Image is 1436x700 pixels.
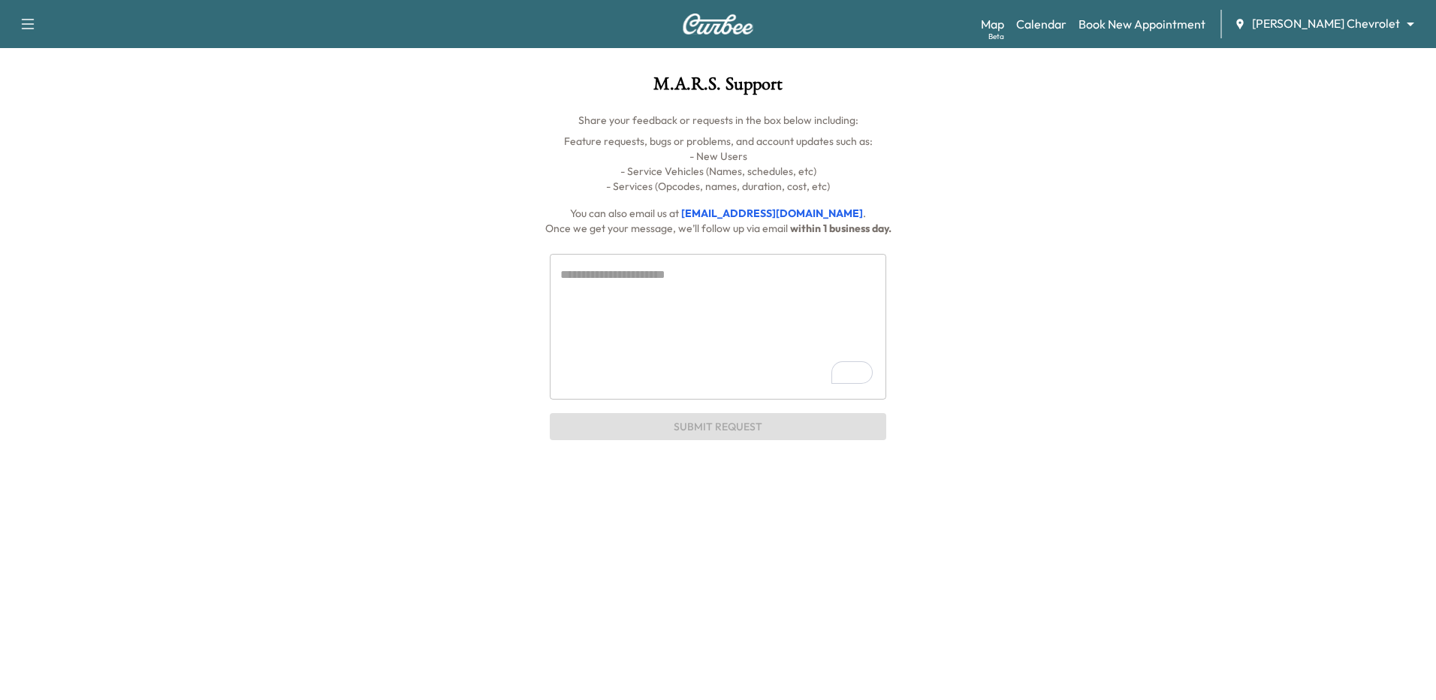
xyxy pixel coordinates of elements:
[988,31,1004,42] div: Beta
[560,266,876,387] textarea: To enrich screen reader interactions, please activate Accessibility in Grammarly extension settings
[153,221,1283,236] p: Once we get your message, we’ll follow up via email
[153,149,1283,164] p: - New Users
[153,113,1283,128] p: Share your feedback or requests in the box below including:
[1079,15,1205,33] a: Book New Appointment
[153,164,1283,179] p: - Service Vehicles (Names, schedules, etc)
[681,207,863,220] a: [EMAIL_ADDRESS][DOMAIN_NAME]
[1016,15,1066,33] a: Calendar
[790,222,891,235] span: within 1 business day.
[682,14,754,35] img: Curbee Logo
[153,206,1283,221] p: You can also email us at .
[153,75,1283,101] h1: M.A.R.S. Support
[981,15,1004,33] a: MapBeta
[153,179,1283,194] p: - Services (Opcodes, names, duration, cost, etc)
[153,134,1283,149] p: Feature requests, bugs or problems, and account updates such as:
